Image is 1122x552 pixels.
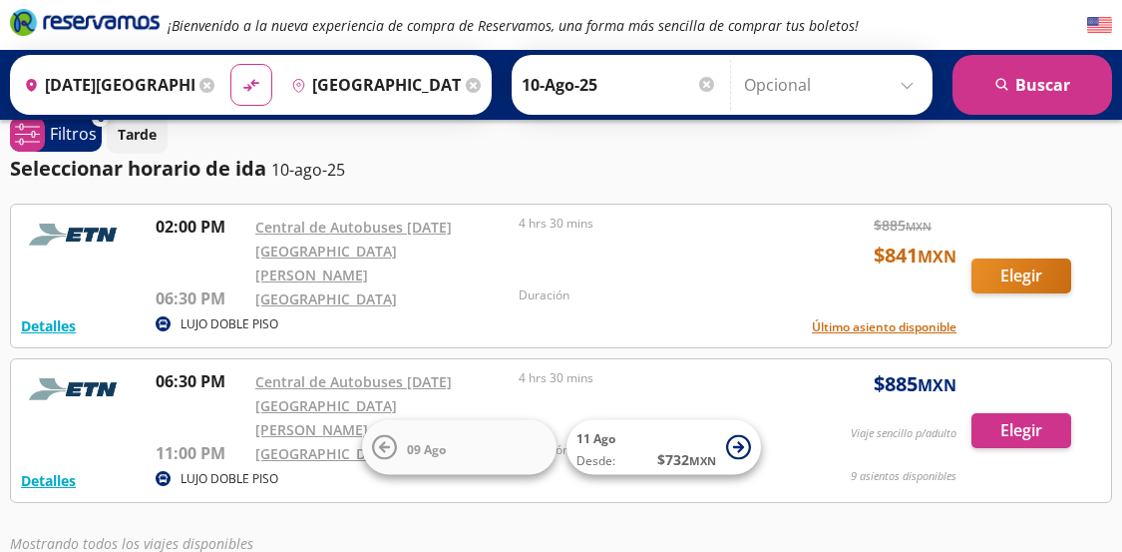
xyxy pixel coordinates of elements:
[576,430,615,447] span: 11 Ago
[118,124,157,145] p: Tarde
[181,315,278,333] p: LUJO DOBLE PISO
[255,218,452,284] a: Central de Autobuses [DATE][GEOGRAPHIC_DATA][PERSON_NAME]
[576,452,615,470] span: Desde:
[362,420,557,475] button: 09 Ago
[971,413,1071,448] button: Elegir
[522,60,717,110] input: Elegir Fecha
[271,158,345,182] p: 10-ago-25
[156,215,245,239] p: 02:00 PM
[874,241,956,271] span: $ 841
[744,60,923,110] input: Opcional
[657,449,716,470] span: $ 732
[918,374,956,396] small: MXN
[156,369,245,393] p: 06:30 PM
[851,468,956,485] p: 9 asientos disponibles
[874,369,956,399] span: $ 885
[156,441,245,465] p: 11:00 PM
[156,286,245,310] p: 06:30 PM
[906,219,932,234] small: MXN
[21,315,76,336] button: Detalles
[851,425,956,442] p: Viaje sencillo p/adulto
[10,7,160,37] i: Brand Logo
[50,122,97,146] p: Filtros
[255,289,397,308] a: [GEOGRAPHIC_DATA]
[566,420,761,475] button: 11 AgoDesde:$732MXN
[689,453,716,468] small: MXN
[168,16,859,35] em: ¡Bienvenido a la nueva experiencia de compra de Reservamos, una forma más sencilla de comprar tus...
[107,115,168,154] button: Tarde
[519,286,772,304] p: Duración
[10,7,160,43] a: Brand Logo
[16,60,194,110] input: Buscar Origen
[1087,13,1112,38] button: English
[519,215,772,233] p: 4 hrs 30 mins
[918,246,956,268] small: MXN
[21,470,76,491] button: Detalles
[255,372,452,439] a: Central de Autobuses [DATE][GEOGRAPHIC_DATA][PERSON_NAME]
[952,55,1112,115] button: Buscar
[283,60,462,110] input: Buscar Destino
[181,470,278,488] p: LUJO DOBLE PISO
[10,117,102,152] button: 0Filtros
[812,318,956,336] button: Último asiento disponible
[519,369,772,387] p: 4 hrs 30 mins
[10,154,266,184] p: Seleccionar horario de ida
[21,369,131,409] img: RESERVAMOS
[971,259,1071,293] button: Elegir
[407,440,446,457] span: 09 Ago
[255,444,397,463] a: [GEOGRAPHIC_DATA]
[874,215,932,236] span: $ 885
[21,215,131,255] img: RESERVAMOS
